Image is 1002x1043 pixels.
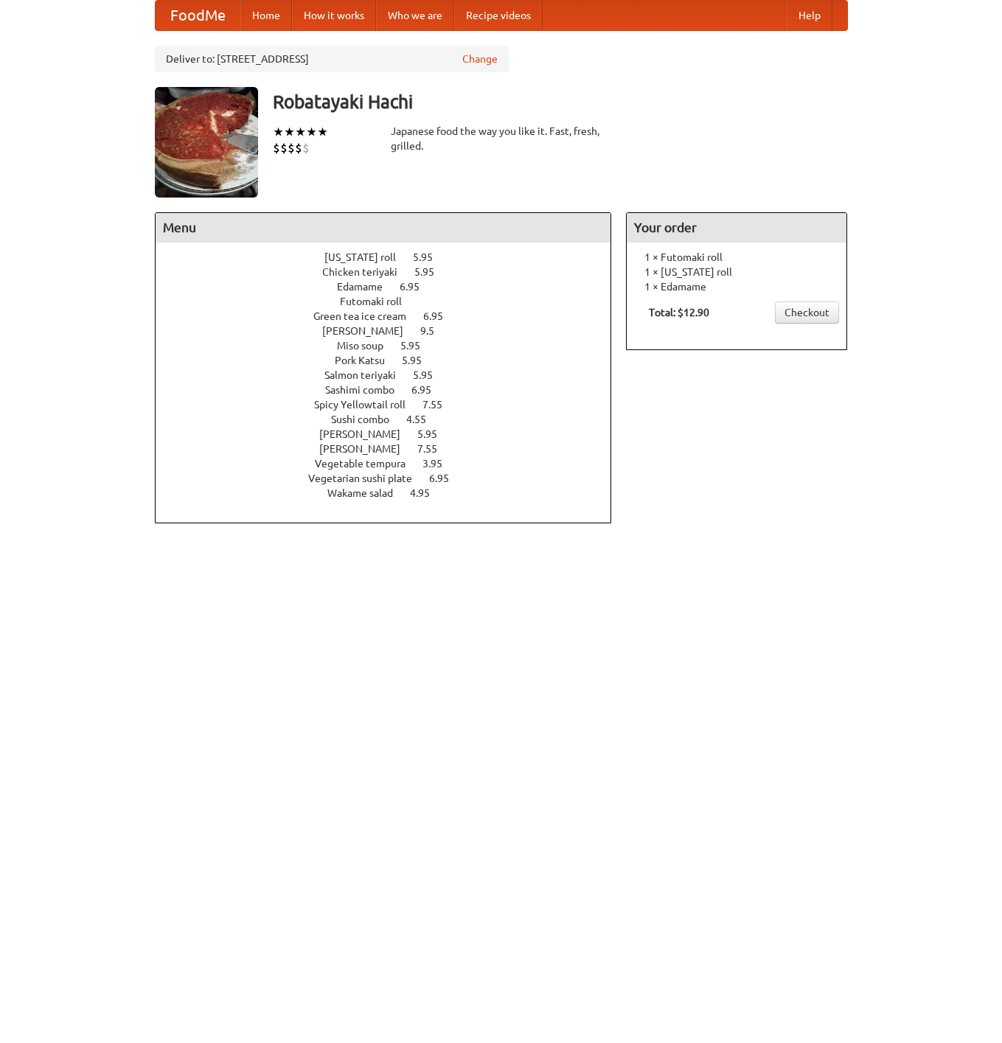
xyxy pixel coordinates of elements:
[376,1,454,30] a: Who we are
[775,301,839,324] a: Checkout
[302,140,310,156] li: $
[327,487,408,499] span: Wakame salad
[422,399,457,411] span: 7.55
[322,266,412,278] span: Chicken teriyaki
[308,472,427,484] span: Vegetarian sushi plate
[319,428,465,440] a: [PERSON_NAME] 5.95
[156,213,611,243] h4: Menu
[322,325,462,337] a: [PERSON_NAME] 9.5
[273,87,848,116] h3: Robatayaki Hachi
[327,487,457,499] a: Wakame salad 4.95
[324,251,460,263] a: [US_STATE] roll 5.95
[337,340,448,352] a: Miso soup 5.95
[400,340,435,352] span: 5.95
[402,355,436,366] span: 5.95
[335,355,449,366] a: Pork Katsu 5.95
[787,1,832,30] a: Help
[634,265,839,279] li: 1 × [US_STATE] roll
[319,443,465,455] a: [PERSON_NAME] 7.55
[337,340,398,352] span: Miso soup
[322,266,462,278] a: Chicken teriyaki 5.95
[295,124,306,140] li: ★
[400,281,434,293] span: 6.95
[340,296,417,307] span: Futomaki roll
[240,1,292,30] a: Home
[411,384,446,396] span: 6.95
[417,428,452,440] span: 5.95
[324,251,411,263] span: [US_STATE] roll
[634,250,839,265] li: 1 × Futomaki roll
[155,46,509,72] div: Deliver to: [STREET_ADDRESS]
[462,52,498,66] a: Change
[417,443,452,455] span: 7.55
[414,266,449,278] span: 5.95
[314,399,420,411] span: Spicy Yellowtail roll
[308,472,476,484] a: Vegetarian sushi plate 6.95
[337,281,447,293] a: Edamame 6.95
[429,472,464,484] span: 6.95
[319,428,415,440] span: [PERSON_NAME]
[649,307,709,318] b: Total: $12.90
[335,355,400,366] span: Pork Katsu
[273,140,280,156] li: $
[340,296,444,307] a: Futomaki roll
[155,87,258,198] img: angular.jpg
[295,140,302,156] li: $
[315,458,470,470] a: Vegetable tempura 3.95
[391,124,612,153] div: Japanese food the way you like it. Fast, fresh, grilled.
[406,414,441,425] span: 4.55
[634,279,839,294] li: 1 × Edamame
[156,1,240,30] a: FoodMe
[331,414,404,425] span: Sushi combo
[413,251,448,263] span: 5.95
[337,281,397,293] span: Edamame
[420,325,449,337] span: 9.5
[280,140,288,156] li: $
[319,443,415,455] span: [PERSON_NAME]
[331,414,453,425] a: Sushi combo 4.55
[284,124,295,140] li: ★
[324,369,460,381] a: Salmon teriyaki 5.95
[292,1,376,30] a: How it works
[313,310,470,322] a: Green tea ice cream 6.95
[423,310,458,322] span: 6.95
[413,369,448,381] span: 5.95
[627,213,846,243] h4: Your order
[273,124,284,140] li: ★
[315,458,420,470] span: Vegetable tempura
[313,310,421,322] span: Green tea ice cream
[410,487,445,499] span: 4.95
[317,124,328,140] li: ★
[324,369,411,381] span: Salmon teriyaki
[325,384,409,396] span: Sashimi combo
[314,399,470,411] a: Spicy Yellowtail roll 7.55
[422,458,457,470] span: 3.95
[288,140,295,156] li: $
[325,384,459,396] a: Sashimi combo 6.95
[454,1,543,30] a: Recipe videos
[322,325,418,337] span: [PERSON_NAME]
[306,124,317,140] li: ★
